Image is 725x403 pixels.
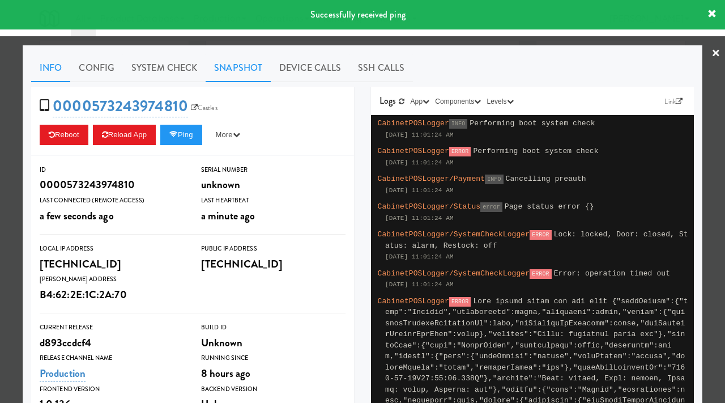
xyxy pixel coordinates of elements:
[505,202,594,211] span: Page status error {}
[485,175,503,184] span: INFO
[711,36,720,71] a: ×
[40,384,184,395] div: Frontend Version
[123,54,206,82] a: System Check
[378,147,449,155] span: CabinetPOSLogger
[201,175,346,194] div: unknown
[385,131,454,138] span: [DATE] 11:01:24 AM
[378,175,485,183] span: CabinetPOSLogger/Payment
[662,96,685,107] a: Link
[93,125,156,145] button: Reload App
[554,269,670,278] span: Error: operation timed out
[201,243,346,254] div: Public IP Address
[201,322,346,333] div: Build Id
[40,366,86,381] a: Production
[310,8,406,21] span: Successfully received ping
[201,384,346,395] div: Backend Version
[385,281,454,288] span: [DATE] 11:01:24 AM
[40,353,184,364] div: Release Channel Name
[385,253,454,260] span: [DATE] 11:01:24 AM
[385,215,454,222] span: [DATE] 11:01:24 AM
[206,54,271,82] a: Snapshot
[40,164,184,176] div: ID
[349,54,413,82] a: SSH Calls
[378,230,530,239] span: CabinetPOSLogger/SystemCheckLogger
[40,243,184,254] div: Local IP Address
[40,322,184,333] div: Current Release
[201,333,346,353] div: Unknown
[449,147,471,156] span: ERROR
[201,208,255,223] span: a minute ago
[379,94,396,107] span: Logs
[40,274,184,285] div: [PERSON_NAME] Address
[70,54,123,82] a: Config
[378,202,481,211] span: CabinetPOSLogger/Status
[385,159,454,166] span: [DATE] 11:01:24 AM
[432,96,484,107] button: Components
[480,202,502,212] span: error
[378,269,530,278] span: CabinetPOSLogger/SystemCheckLogger
[40,285,184,304] div: B4:62:2E:1C:2A:70
[470,119,595,128] span: Performing boot system check
[40,208,114,223] span: a few seconds ago
[449,119,467,129] span: INFO
[207,125,249,145] button: More
[530,230,552,240] span: ERROR
[408,96,433,107] button: App
[201,195,346,206] div: Last Heartbeat
[201,353,346,364] div: Running Since
[53,95,188,117] a: 0000573243974810
[530,269,552,279] span: ERROR
[201,254,346,274] div: [TECHNICAL_ID]
[201,366,250,381] span: 8 hours ago
[40,254,184,274] div: [TECHNICAL_ID]
[271,54,349,82] a: Device Calls
[201,164,346,176] div: Serial Number
[506,175,586,183] span: Cancelling preauth
[40,175,184,194] div: 0000573243974810
[378,297,449,306] span: CabinetPOSLogger
[378,119,449,128] span: CabinetPOSLogger
[40,333,184,353] div: d893ccdcf4
[473,147,598,155] span: Performing boot system check
[160,125,202,145] button: Ping
[40,125,88,145] button: Reboot
[40,195,184,206] div: Last Connected (Remote Access)
[31,54,70,82] a: Info
[385,230,688,250] span: Lock: locked, Door: closed, Status: alarm, Restock: off
[385,187,454,194] span: [DATE] 11:01:24 AM
[188,102,220,113] a: Castles
[484,96,516,107] button: Levels
[449,297,471,307] span: ERROR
